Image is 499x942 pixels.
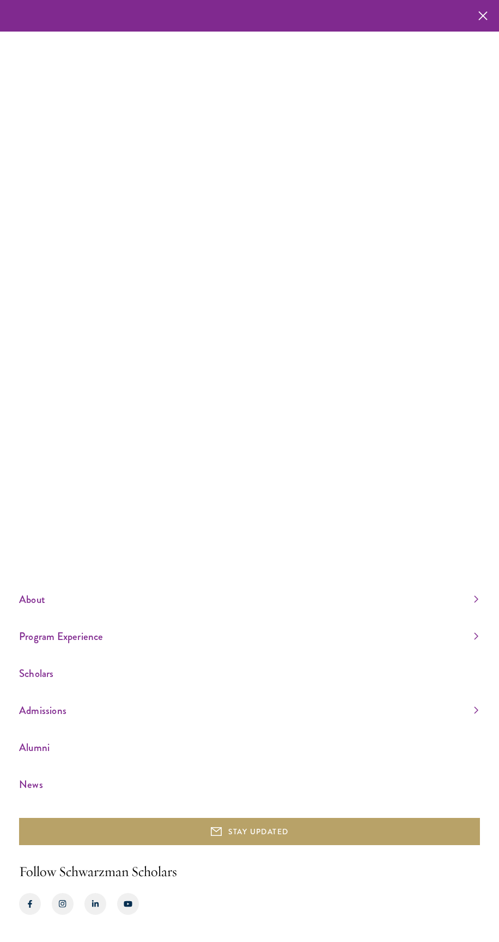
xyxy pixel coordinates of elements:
[19,627,478,645] a: Program Experience
[19,861,480,882] h2: Follow Schwarzman Scholars
[19,775,478,793] a: News
[19,818,480,845] button: STAY UPDATED
[19,664,478,682] a: Scholars
[19,738,478,756] a: Alumni
[19,701,478,719] a: Admissions
[19,590,478,608] a: About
